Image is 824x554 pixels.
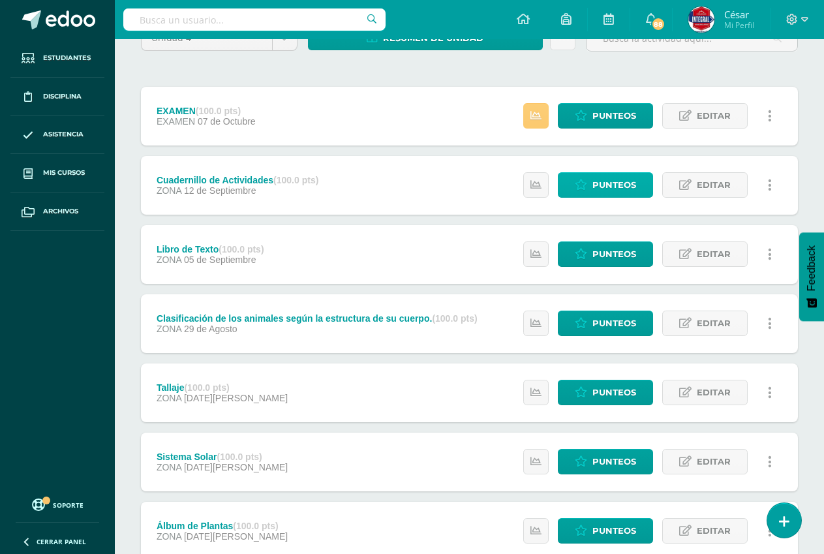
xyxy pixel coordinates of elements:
[43,53,91,63] span: Estudiantes
[697,104,731,128] span: Editar
[724,8,754,21] span: César
[592,242,636,266] span: Punteos
[688,7,714,33] img: 97e2aee4511ffbb91b5db86908f133de.png
[157,116,195,127] span: EXAMEN
[157,462,181,472] span: ZONA
[43,129,84,140] span: Asistencia
[37,537,86,546] span: Cerrar panel
[592,450,636,474] span: Punteos
[558,241,653,267] a: Punteos
[10,116,104,155] a: Asistencia
[157,185,181,196] span: ZONA
[184,393,288,403] span: [DATE][PERSON_NAME]
[184,185,256,196] span: 12 de Septiembre
[592,519,636,543] span: Punteos
[10,39,104,78] a: Estudiantes
[697,519,731,543] span: Editar
[592,380,636,405] span: Punteos
[558,172,653,198] a: Punteos
[157,531,181,542] span: ZONA
[799,232,824,321] button: Feedback - Mostrar encuesta
[123,8,386,31] input: Busca un usuario...
[184,324,237,334] span: 29 de Agosto
[273,175,318,185] strong: (100.0 pts)
[697,311,731,335] span: Editar
[157,254,181,265] span: ZONA
[184,382,229,393] strong: (100.0 pts)
[10,154,104,192] a: Mis cursos
[558,518,653,544] a: Punteos
[43,168,85,178] span: Mis cursos
[43,91,82,102] span: Disciplina
[43,206,78,217] span: Archivos
[697,380,731,405] span: Editar
[697,242,731,266] span: Editar
[697,450,731,474] span: Editar
[184,254,256,265] span: 05 de Septiembre
[198,116,256,127] span: 07 de Octubre
[592,311,636,335] span: Punteos
[558,449,653,474] a: Punteos
[697,173,731,197] span: Editar
[432,313,477,324] strong: (100.0 pts)
[233,521,278,531] strong: (100.0 pts)
[157,393,181,403] span: ZONA
[806,245,817,291] span: Feedback
[53,500,84,510] span: Soporte
[157,244,264,254] div: Libro de Texto
[184,531,288,542] span: [DATE][PERSON_NAME]
[592,104,636,128] span: Punteos
[558,311,653,336] a: Punteos
[157,382,288,393] div: Tallaje
[157,452,288,462] div: Sistema Solar
[10,78,104,116] a: Disciplina
[558,380,653,405] a: Punteos
[592,173,636,197] span: Punteos
[16,495,99,513] a: Soporte
[219,244,264,254] strong: (100.0 pts)
[217,452,262,462] strong: (100.0 pts)
[724,20,754,31] span: Mi Perfil
[10,192,104,231] a: Archivos
[651,17,665,31] span: 88
[157,175,318,185] div: Cuadernillo de Actividades
[558,103,653,129] a: Punteos
[196,106,241,116] strong: (100.0 pts)
[184,462,288,472] span: [DATE][PERSON_NAME]
[157,521,288,531] div: Álbum de Plantas
[157,106,256,116] div: EXAMEN
[157,313,478,324] div: Clasificación de los animales según la estructura de su cuerpo.
[157,324,181,334] span: ZONA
